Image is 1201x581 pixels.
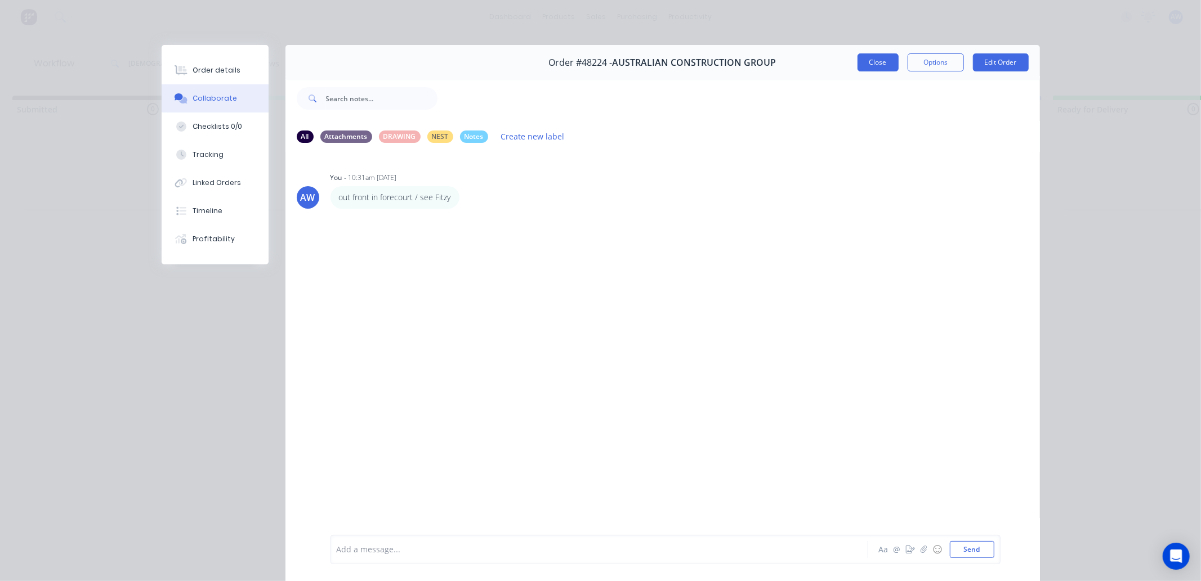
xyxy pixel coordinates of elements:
[162,56,269,84] button: Order details
[193,65,240,75] div: Order details
[162,225,269,253] button: Profitability
[890,543,904,556] button: @
[162,112,269,141] button: Checklists 0/0
[326,87,437,110] input: Search notes...
[973,53,1029,71] button: Edit Order
[460,130,488,143] div: Notes
[908,53,964,71] button: Options
[495,129,570,144] button: Create new label
[950,541,994,558] button: Send
[331,173,342,183] div: You
[162,169,269,197] button: Linked Orders
[613,57,776,68] span: AUSTRALIAN CONSTRUCTION GROUP
[162,141,269,169] button: Tracking
[339,192,451,203] p: out front in forecourt / see Fitzy
[162,84,269,112] button: Collaborate
[427,130,453,143] div: NEST
[162,197,269,225] button: Timeline
[320,130,372,143] div: Attachments
[297,130,314,143] div: All
[858,53,899,71] button: Close
[193,234,235,244] div: Profitability
[193,178,241,188] div: Linked Orders
[193,93,237,103] div: Collaborate
[193,206,222,216] div: Timeline
[549,57,613,68] span: Order #48224 -
[877,543,890,556] button: Aa
[931,543,944,556] button: ☺
[301,191,315,204] div: AW
[345,173,397,183] div: - 10:31am [DATE]
[1163,543,1190,570] div: Open Intercom Messenger
[379,130,421,143] div: DRAWING
[193,150,224,160] div: Tracking
[193,121,242,132] div: Checklists 0/0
